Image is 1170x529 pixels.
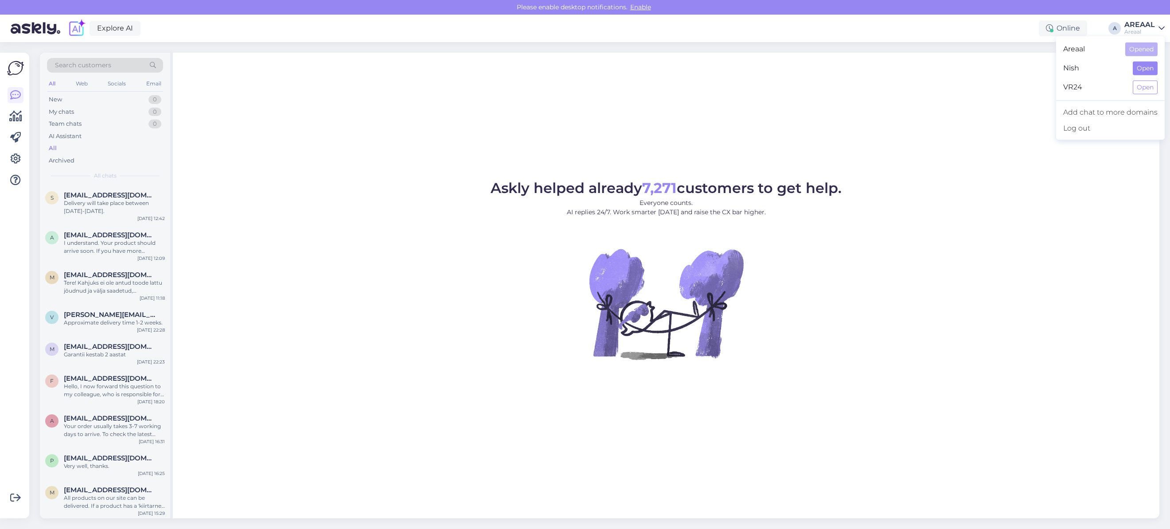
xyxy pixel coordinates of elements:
[1039,20,1087,36] div: Online
[628,3,654,11] span: Enable
[491,198,842,217] p: Everyone counts. AI replies 24/7. Work smarter [DATE] and raise the CX bar higher.
[49,108,74,116] div: My chats
[55,61,111,70] span: Search customers
[64,191,156,199] span: stebik@gmail.com
[137,327,165,333] div: [DATE] 22:28
[148,95,161,104] div: 0
[50,489,55,496] span: m
[64,319,165,327] div: Approximate delivery time 1-2 weeks.
[1124,21,1155,28] div: AREAAL
[90,21,140,36] a: Explore AI
[1125,42,1158,56] button: Opened
[64,231,156,239] span: annabel.kallas@gmail.com
[49,156,74,165] div: Archived
[586,224,746,383] img: No Chat active
[1056,120,1165,136] div: Log out
[50,346,55,352] span: M
[137,215,165,222] div: [DATE] 12:42
[137,255,165,262] div: [DATE] 12:09
[47,78,57,89] div: All
[64,199,165,215] div: Delivery will take place between [DATE]-[DATE].
[50,378,54,384] span: f
[1133,81,1158,94] button: Open
[7,60,24,77] img: Askly Logo
[50,234,54,241] span: a
[94,172,117,180] span: All chats
[138,510,165,517] div: [DATE] 15:29
[140,295,165,301] div: [DATE] 11:18
[148,108,161,116] div: 0
[491,179,842,197] span: Askly helped already customers to get help.
[49,120,82,128] div: Team chats
[1124,28,1155,35] div: Areaal
[64,343,156,351] span: Moonikak@gmail.com
[1124,21,1165,35] a: AREAALAreaal
[64,375,156,382] span: fredi.arnover@gmail.com
[64,279,165,295] div: Tere! Kahjuks ei ole antud toode lattu jõudnud ja välja saadetud, vabandame. Teostasime tagasikan...
[64,462,165,470] div: Very well, thanks.
[64,494,165,510] div: All products on our site can be delivered. If a product has a 'kiirtarne' label, it will arrive i...
[1063,62,1126,75] span: Nish
[137,398,165,405] div: [DATE] 18:20
[1063,42,1118,56] span: Areaal
[64,486,156,494] span: mariediits09@gmail.com
[49,95,62,104] div: New
[74,78,90,89] div: Web
[642,179,677,197] b: 7,271
[138,470,165,477] div: [DATE] 16:25
[148,120,161,128] div: 0
[67,19,86,38] img: explore-ai
[64,351,165,359] div: Garantii kestab 2 aastat
[1108,22,1121,35] div: A
[50,417,54,424] span: a
[137,359,165,365] div: [DATE] 22:23
[106,78,128,89] div: Socials
[139,438,165,445] div: [DATE] 16:31
[1056,104,1165,120] a: Add chat to more domains
[144,78,163,89] div: Email
[1133,62,1158,75] button: Open
[64,311,156,319] span: Viktor.tkatsenko@gmail.com
[64,422,165,438] div: Your order usually takes 3-7 working days to arrive. To check the latest delivery status, please ...
[51,194,54,201] span: s
[50,457,54,464] span: p
[50,314,54,320] span: V
[64,454,156,462] span: prittinen.juha@gmail.com
[50,274,55,281] span: m
[1063,81,1126,94] span: VR24
[64,271,156,279] span: mati1411@hotmail.com
[49,132,82,141] div: AI Assistant
[49,144,57,153] div: All
[64,414,156,422] span: anton.jartsev@gmail.com
[64,382,165,398] div: Hello, I now forward this question to my colleague, who is responsible for this. The reply will b...
[64,239,165,255] div: I understand. Your product should arrive soon. If you have more questions or need help, please co...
